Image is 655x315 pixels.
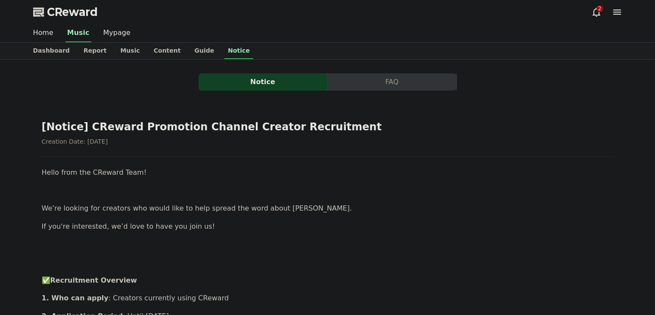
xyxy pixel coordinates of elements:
p: ✅ [42,275,614,286]
a: Guide [187,43,221,59]
p: : Creators currently using CReward [42,293,614,304]
span: CReward [47,5,98,19]
p: We’re looking for creators who would like to help spread the word about [PERSON_NAME]. [42,203,614,214]
a: Report [77,43,114,59]
button: FAQ [328,73,456,91]
button: Notice [199,73,327,91]
a: Home [26,24,60,42]
p: Hello from the CReward Team! [42,167,614,178]
a: CReward [33,5,98,19]
a: Mypage [96,24,137,42]
a: Notice [224,43,253,59]
a: Music [65,24,91,42]
a: Content [147,43,188,59]
a: Dashboard [26,43,77,59]
strong: Recruitment Overview [50,276,137,284]
h2: [Notice] CReward Promotion Channel Creator Recruitment [42,120,614,134]
div: 2 [596,5,603,12]
a: Music [113,43,146,59]
span: Creation Date: [DATE] [42,138,108,145]
a: 2 [591,7,602,17]
p: If you're interested, we’d love to have you join us! [42,221,614,232]
strong: 1. Who can apply [42,294,109,302]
